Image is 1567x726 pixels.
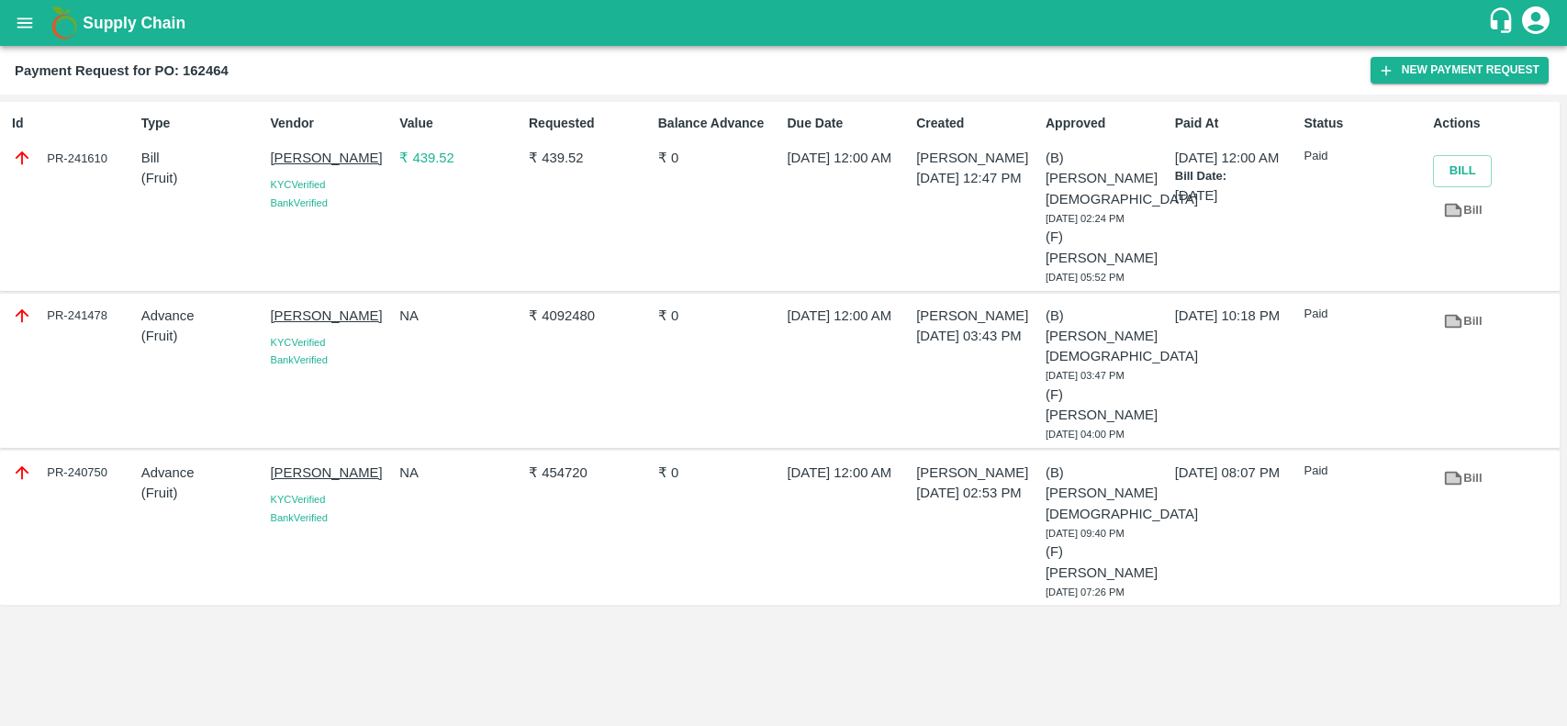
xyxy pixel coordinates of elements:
span: [DATE] 04:00 PM [1046,429,1125,440]
span: KYC Verified [271,179,326,190]
p: Type [141,114,263,133]
p: [DATE] 10:18 PM [1175,306,1297,326]
p: [DATE] 12:47 PM [916,168,1038,188]
p: [PERSON_NAME] [916,306,1038,326]
p: ( Fruit ) [141,483,263,503]
p: NA [399,463,521,483]
span: Bank Verified [271,197,328,208]
span: [DATE] 03:47 PM [1046,370,1125,381]
p: Advance [141,463,263,483]
p: Created [916,114,1038,133]
p: [PERSON_NAME] [271,306,393,326]
p: Id [12,114,134,133]
p: Bill Date: [1175,168,1297,185]
span: Bank Verified [271,354,328,365]
p: Paid [1304,148,1427,165]
div: PR-241610 [12,148,134,168]
p: [DATE] [1175,185,1297,206]
span: [DATE] 09:40 PM [1046,528,1125,539]
p: Requested [529,114,651,133]
p: [DATE] 12:00 AM [788,463,910,483]
p: [PERSON_NAME] [271,463,393,483]
b: Supply Chain [83,14,185,32]
p: Paid At [1175,114,1297,133]
img: logo [46,5,83,41]
span: [DATE] 07:26 PM [1046,586,1125,598]
p: Vendor [271,114,393,133]
a: Bill [1433,306,1492,338]
p: [PERSON_NAME] [916,148,1038,168]
p: ₹ 439.52 [529,148,651,168]
p: [DATE] 12:00 AM [788,148,910,168]
p: NA [399,306,521,326]
button: open drawer [4,2,46,44]
p: ₹ 0 [658,306,780,326]
span: KYC Verified [271,494,326,505]
p: ( Fruit ) [141,326,263,346]
span: [DATE] 02:24 PM [1046,213,1125,224]
p: ₹ 0 [658,463,780,483]
p: [DATE] 12:00 AM [788,306,910,326]
p: ₹ 439.52 [399,148,521,168]
p: Balance Advance [658,114,780,133]
p: ₹ 4092480 [529,306,651,326]
p: Due Date [788,114,910,133]
p: [DATE] 08:07 PM [1175,463,1297,483]
div: account of current user [1519,4,1552,42]
span: Bank Verified [271,512,328,523]
span: [DATE] 05:52 PM [1046,272,1125,283]
p: [DATE] 03:43 PM [916,326,1038,346]
div: PR-240750 [12,463,134,483]
p: ₹ 454720 [529,463,651,483]
p: (F) [PERSON_NAME] [1046,227,1168,268]
p: Approved [1046,114,1168,133]
p: ₹ 0 [658,148,780,168]
p: ( Fruit ) [141,168,263,188]
p: Advance [141,306,263,326]
p: (F) [PERSON_NAME] [1046,542,1168,583]
p: Paid [1304,463,1427,480]
p: (F) [PERSON_NAME] [1046,385,1168,426]
p: [PERSON_NAME] [916,463,1038,483]
button: New Payment Request [1371,57,1549,84]
p: Value [399,114,521,133]
p: [DATE] 02:53 PM [916,483,1038,503]
div: customer-support [1487,6,1519,39]
p: (B) [PERSON_NAME][DEMOGRAPHIC_DATA] [1046,463,1168,524]
p: [DATE] 12:00 AM [1175,148,1297,168]
span: KYC Verified [271,337,326,348]
p: Status [1304,114,1427,133]
p: [PERSON_NAME] [271,148,393,168]
p: Actions [1433,114,1555,133]
b: Payment Request for PO: 162464 [15,63,229,78]
div: PR-241478 [12,306,134,326]
a: Supply Chain [83,10,1487,36]
a: Bill [1433,463,1492,495]
p: Paid [1304,306,1427,323]
button: Bill [1433,155,1492,187]
p: (B) [PERSON_NAME][DEMOGRAPHIC_DATA] [1046,148,1168,209]
p: (B) [PERSON_NAME][DEMOGRAPHIC_DATA] [1046,306,1168,367]
p: Bill [141,148,263,168]
a: Bill [1433,195,1492,227]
